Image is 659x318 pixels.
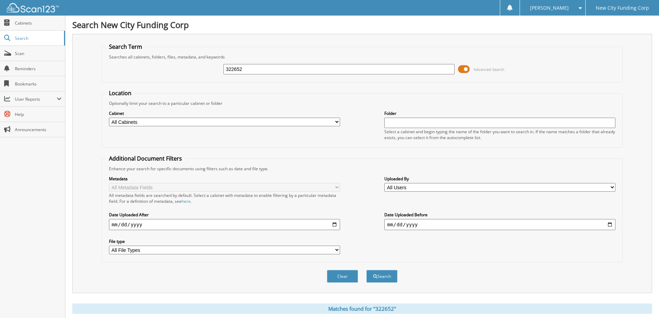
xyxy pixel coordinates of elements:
[474,67,504,72] span: Advanced Search
[384,176,615,182] label: Uploaded By
[15,66,62,72] span: Reminders
[72,19,652,30] h1: Search New City Funding Corp
[106,54,619,60] div: Searches all cabinets, folders, files, metadata, and keywords
[109,219,340,230] input: start
[109,176,340,182] label: Metadata
[596,6,649,10] span: New City Funding Corp
[384,110,615,116] label: Folder
[109,238,340,244] label: File type
[327,270,358,283] button: Clear
[15,20,62,26] span: Cabinets
[72,303,652,314] div: Matches found for "322652"
[106,89,135,97] legend: Location
[7,3,59,12] img: scan123-logo-white.svg
[109,110,340,116] label: Cabinet
[384,129,615,140] div: Select a cabinet and begin typing the name of the folder you want to search in. If the name match...
[109,212,340,218] label: Date Uploaded After
[106,155,185,162] legend: Additional Document Filters
[15,111,62,117] span: Help
[106,100,619,106] div: Optionally limit your search to a particular cabinet or folder
[182,198,191,204] a: here
[15,35,61,41] span: Search
[106,43,146,51] legend: Search Term
[106,166,619,172] div: Enhance your search for specific documents using filters such as date and file type.
[530,6,569,10] span: [PERSON_NAME]
[109,192,340,204] div: All metadata fields are searched by default. Select a cabinet with metadata to enable filtering b...
[366,270,397,283] button: Search
[384,212,615,218] label: Date Uploaded Before
[15,96,57,102] span: User Reports
[15,81,62,87] span: Bookmarks
[15,127,62,133] span: Announcements
[384,219,615,230] input: end
[15,51,62,56] span: Scan
[624,285,659,318] iframe: Chat Widget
